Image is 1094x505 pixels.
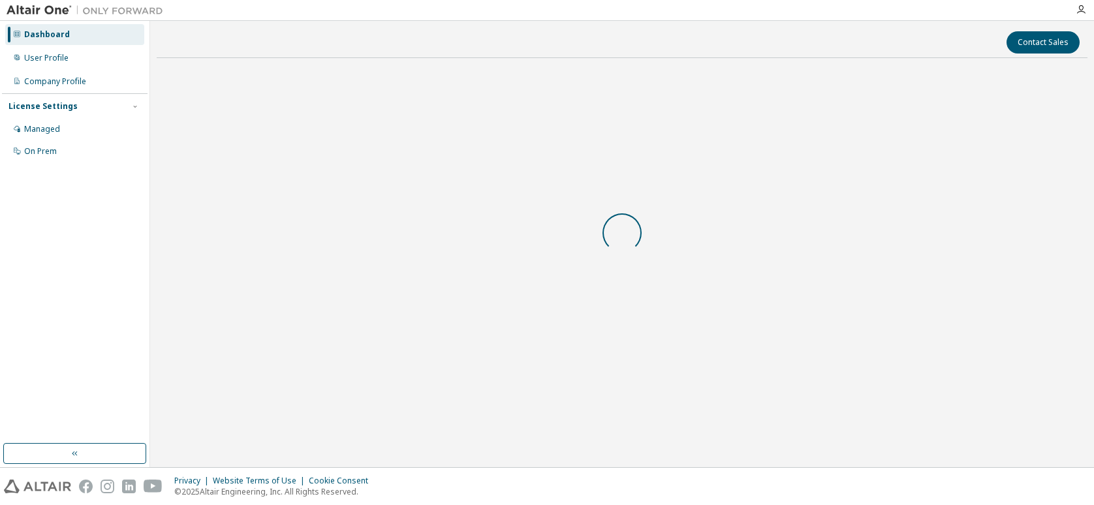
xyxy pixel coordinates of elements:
[79,480,93,493] img: facebook.svg
[101,480,114,493] img: instagram.svg
[174,486,376,497] p: © 2025 Altair Engineering, Inc. All Rights Reserved.
[144,480,163,493] img: youtube.svg
[1007,31,1080,54] button: Contact Sales
[24,29,70,40] div: Dashboard
[24,53,69,63] div: User Profile
[174,476,213,486] div: Privacy
[24,146,57,157] div: On Prem
[4,480,71,493] img: altair_logo.svg
[24,76,86,87] div: Company Profile
[24,124,60,134] div: Managed
[213,476,309,486] div: Website Terms of Use
[309,476,376,486] div: Cookie Consent
[7,4,170,17] img: Altair One
[8,101,78,112] div: License Settings
[122,480,136,493] img: linkedin.svg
